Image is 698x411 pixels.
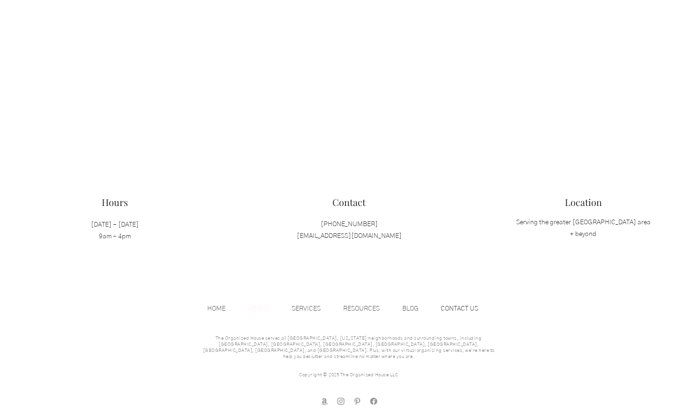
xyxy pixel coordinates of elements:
[287,301,325,315] p: SERVICES
[516,219,651,225] span: Serving the greater [GEOGRAPHIC_DATA] area
[297,221,402,239] a: [PHONE_NUMBER][EMAIL_ADDRESS][DOMAIN_NAME]
[509,195,658,208] h6: Location
[570,230,596,237] span: + beyond
[102,195,128,208] span: Hours
[91,221,139,239] span: [DATE] - [DATE] 9am - 4pm
[203,301,496,315] nav: Site
[244,301,287,315] a: ABOUT
[398,301,423,315] p: BLOG
[297,221,402,239] span: [PHONE_NUMBER] [EMAIL_ADDRESS][DOMAIN_NAME]
[338,301,398,315] a: RESOURCES
[203,335,495,358] span: The Organized House serves all [GEOGRAPHIC_DATA], [US_STATE] neighborhoods and surrounding towns,...
[203,301,244,315] a: HOME
[320,396,378,406] ul: Social Bar
[436,301,483,315] p: CONTACT US
[398,301,436,315] a: BLOG
[338,301,384,315] p: RESOURCES
[287,301,338,315] a: SERVICES
[336,396,345,406] img: Instagram
[299,372,398,377] span: Copyright © 2025 The Organized House LLC
[203,301,230,315] p: HOME
[436,301,496,315] a: CONTACT US
[369,396,378,406] img: facebook
[244,301,273,315] p: ABOUT
[320,396,329,406] img: amazon store front
[332,195,366,208] span: Contact
[353,396,362,406] img: Pinterest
